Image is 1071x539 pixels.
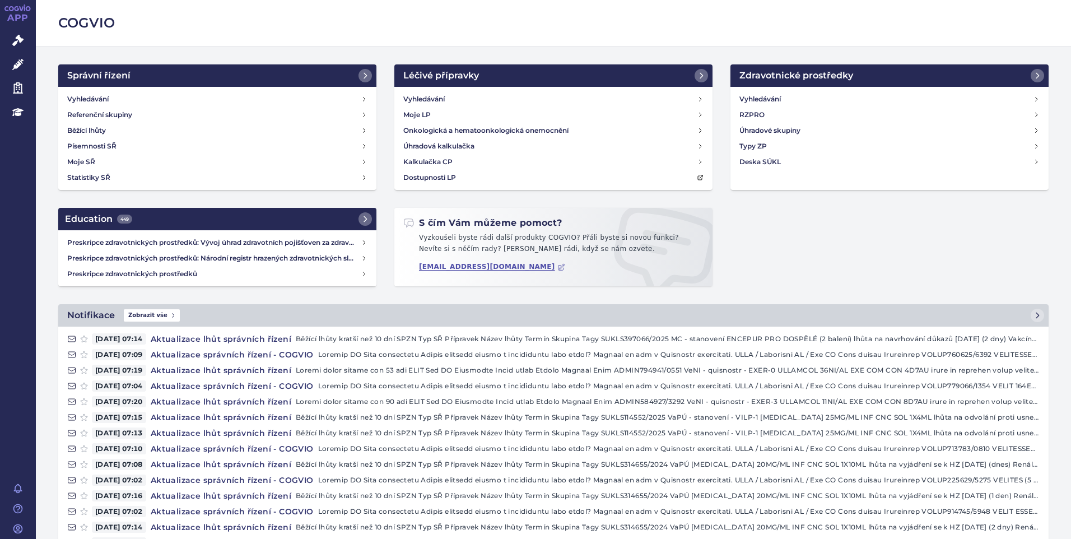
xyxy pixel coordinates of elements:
[146,412,296,423] h4: Aktualizace lhůt správních řízení
[92,428,146,439] span: [DATE] 07:13
[318,380,1040,392] p: Loremip DO Sita consectetu Adipis elitsedd eiusmo t incididuntu labo etdol? Magnaal en adm v Quis...
[735,154,1044,170] a: Deska SÚKL
[403,233,704,259] p: Vyzkoušeli byste rádi další produkty COGVIO? Přáli byste si novou funkci? Nevíte si s něčím rady?...
[146,365,296,376] h4: Aktualizace lhůt správních řízení
[403,217,562,229] h2: S čím Vám můžeme pomoct?
[67,253,361,264] h4: Preskripce zdravotnických prostředků: Národní registr hrazených zdravotnických služeb (NRHZS)
[146,396,296,407] h4: Aktualizace lhůt správních řízení
[399,91,708,107] a: Vyhledávání
[63,250,372,266] a: Preskripce zdravotnických prostředků: Národní registr hrazených zdravotnických služeb (NRHZS)
[403,141,474,152] h4: Úhradová kalkulačka
[296,490,1040,501] p: Běžící lhůty kratší než 10 dní SPZN Typ SŘ Přípravek Název lhůty Termín Skupina Tagy SUKLS314655/...
[65,212,132,226] h2: Education
[63,154,372,170] a: Moje SŘ
[67,309,115,322] h2: Notifikace
[399,123,708,138] a: Onkologická a hematoonkologická onemocnění
[92,349,146,360] span: [DATE] 07:09
[92,459,146,470] span: [DATE] 07:08
[63,107,372,123] a: Referenční skupiny
[399,154,708,170] a: Kalkulačka CP
[296,396,1040,407] p: Loremi dolor sitame con 90 adi ELIT Sed DO Eiusmodte Incid utlab Etdolo Magnaal Enim ADMIN584927/...
[394,64,713,87] a: Léčivé přípravky
[296,333,1040,345] p: Běžící lhůty kratší než 10 dní SPZN Typ SŘ Přípravek Název lhůty Termín Skupina Tagy SUKLS397066/...
[146,459,296,470] h4: Aktualizace lhůt správních řízení
[92,475,146,486] span: [DATE] 07:02
[419,263,565,271] a: [EMAIL_ADDRESS][DOMAIN_NAME]
[735,138,1044,154] a: Typy ZP
[146,506,318,517] h4: Aktualizace správních řízení - COGVIO
[403,156,453,168] h4: Kalkulačka CP
[296,412,1040,423] p: Běžící lhůty kratší než 10 dní SPZN Typ SŘ Přípravek Název lhůty Termín Skupina Tagy SUKLS114552/...
[739,94,781,105] h4: Vyhledávání
[58,13,1049,32] h2: COGVIO
[63,266,372,282] a: Preskripce zdravotnických prostředků
[318,349,1040,360] p: Loremip DO Sita consectetu Adipis elitsedd eiusmo t incididuntu labo etdol? Magnaal en adm v Quis...
[67,109,132,120] h4: Referenční skupiny
[63,138,372,154] a: Písemnosti SŘ
[146,349,318,360] h4: Aktualizace správních řízení - COGVIO
[58,208,376,230] a: Education449
[403,172,456,183] h4: Dostupnosti LP
[739,156,781,168] h4: Deska SÚKL
[67,125,106,136] h4: Běžící lhůty
[67,94,109,105] h4: Vyhledávání
[92,412,146,423] span: [DATE] 07:15
[735,91,1044,107] a: Vyhledávání
[399,138,708,154] a: Úhradová kalkulačka
[67,141,117,152] h4: Písemnosti SŘ
[399,170,708,185] a: Dostupnosti LP
[296,365,1040,376] p: Loremi dolor sitame con 53 adi ELIT Sed DO Eiusmodte Incid utlab Etdolo Magnaal Enim ADMIN794941/...
[92,333,146,345] span: [DATE] 07:14
[146,428,296,439] h4: Aktualizace lhůt správních řízení
[67,172,110,183] h4: Statistiky SŘ
[296,459,1040,470] p: Běžící lhůty kratší než 10 dní SPZN Typ SŘ Přípravek Název lhůty Termín Skupina Tagy SUKLS314655/...
[92,522,146,533] span: [DATE] 07:14
[67,237,361,248] h4: Preskripce zdravotnických prostředků: Vývoj úhrad zdravotních pojišťoven za zdravotnické prostředky
[63,235,372,250] a: Preskripce zdravotnických prostředků: Vývoj úhrad zdravotních pojišťoven za zdravotnické prostředky
[403,125,569,136] h4: Onkologická a hematoonkologická onemocnění
[92,365,146,376] span: [DATE] 07:19
[318,506,1040,517] p: Loremip DO Sita consectetu Adipis elitsedd eiusmo t incididuntu labo etdol? Magnaal en adm v Quis...
[146,490,296,501] h4: Aktualizace lhůt správních řízení
[146,522,296,533] h4: Aktualizace lhůt správních řízení
[146,333,296,345] h4: Aktualizace lhůt správních řízení
[296,522,1040,533] p: Běžící lhůty kratší než 10 dní SPZN Typ SŘ Přípravek Název lhůty Termín Skupina Tagy SUKLS314655/...
[92,506,146,517] span: [DATE] 07:02
[92,490,146,501] span: [DATE] 07:16
[146,443,318,454] h4: Aktualizace správních řízení - COGVIO
[63,170,372,185] a: Statistiky SŘ
[92,396,146,407] span: [DATE] 07:20
[318,443,1040,454] p: Loremip DO Sita consectetu Adipis elitsedd eiusmo t incididuntu labo etdol? Magnaal en adm v Quis...
[739,141,767,152] h4: Typy ZP
[63,91,372,107] a: Vyhledávání
[296,428,1040,439] p: Běžící lhůty kratší než 10 dní SPZN Typ SŘ Přípravek Název lhůty Termín Skupina Tagy SUKLS114552/...
[399,107,708,123] a: Moje LP
[730,64,1049,87] a: Zdravotnické prostředky
[124,309,180,322] span: Zobrazit vše
[739,125,800,136] h4: Úhradové skupiny
[58,304,1049,327] a: NotifikaceZobrazit vše
[739,109,765,120] h4: RZPRO
[318,475,1040,486] p: Loremip DO Sita consectetu Adipis elitsedd eiusmo t incididuntu labo etdol? Magnaal en adm v Quis...
[403,69,479,82] h2: Léčivé přípravky
[63,123,372,138] a: Běžící lhůty
[735,107,1044,123] a: RZPRO
[735,123,1044,138] a: Úhradové skupiny
[403,94,445,105] h4: Vyhledávání
[92,443,146,454] span: [DATE] 07:10
[92,380,146,392] span: [DATE] 07:04
[117,215,132,224] span: 449
[403,109,431,120] h4: Moje LP
[58,64,376,87] a: Správní řízení
[146,380,318,392] h4: Aktualizace správních řízení - COGVIO
[67,69,131,82] h2: Správní řízení
[67,268,361,280] h4: Preskripce zdravotnických prostředků
[739,69,853,82] h2: Zdravotnické prostředky
[146,475,318,486] h4: Aktualizace správních řízení - COGVIO
[67,156,95,168] h4: Moje SŘ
